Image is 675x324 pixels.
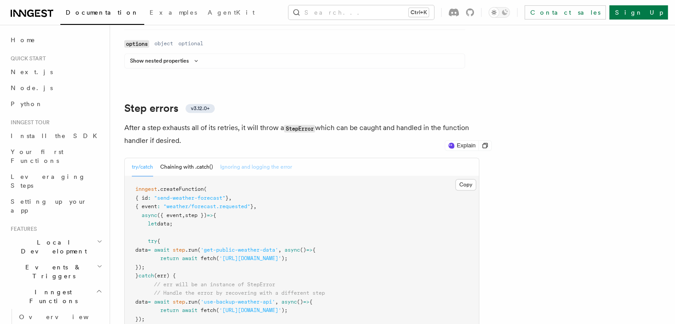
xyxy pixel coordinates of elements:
[288,5,434,20] button: Search...Ctrl+K
[7,225,37,233] span: Features
[135,264,145,270] span: });
[208,9,255,16] span: AgentKit
[7,263,97,281] span: Events & Triggers
[135,186,157,192] span: inngest
[160,158,213,176] button: Chaining with .catch()
[7,55,46,62] span: Quick start
[160,255,179,261] span: return
[7,234,104,259] button: Local Development
[219,255,281,261] span: '[URL][DOMAIN_NAME]'
[204,186,207,192] span: (
[135,316,145,322] span: });
[148,195,151,201] span: :
[11,132,103,139] span: Install the SDK
[278,247,281,253] span: ,
[253,203,257,209] span: ,
[157,186,204,192] span: .createFunction
[7,169,104,194] a: Leveraging Steps
[409,8,429,17] kbd: Ctrl+K
[7,64,104,80] a: Next.js
[160,307,179,313] span: return
[154,299,170,305] span: await
[7,119,50,126] span: Inngest tour
[11,148,63,164] span: Your first Functions
[66,9,139,16] span: Documentation
[157,203,160,209] span: :
[11,100,43,107] span: Python
[312,247,316,253] span: {
[489,7,510,18] button: Toggle dark mode
[150,9,197,16] span: Examples
[135,203,157,209] span: { event
[7,288,96,305] span: Inngest Functions
[124,122,479,147] p: After a step exhausts all of its retries, it will throw a which can be caught and handled in the ...
[185,212,207,218] span: step })
[148,299,151,305] span: =
[173,299,185,305] span: step
[297,299,303,305] span: ()
[157,221,173,227] span: data;
[250,203,253,209] span: }
[7,238,97,256] span: Local Development
[216,307,219,313] span: (
[154,247,170,253] span: await
[7,32,104,48] a: Home
[144,3,202,24] a: Examples
[142,212,157,218] span: async
[11,173,86,189] span: Leveraging Steps
[154,40,173,47] dd: object
[213,212,216,218] span: {
[182,307,197,313] span: await
[7,128,104,144] a: Install the SDK
[135,299,148,305] span: data
[182,212,185,218] span: ,
[11,36,36,44] span: Home
[216,255,219,261] span: (
[300,247,306,253] span: ()
[281,307,288,313] span: );
[225,195,229,201] span: }
[138,273,154,279] span: catch
[7,144,104,169] a: Your first Functions
[157,212,182,218] span: ({ event
[7,259,104,284] button: Events & Triggers
[11,68,53,75] span: Next.js
[178,40,203,47] dd: optional
[455,179,476,190] button: Copy
[525,5,606,20] a: Contact sales
[135,247,148,253] span: data
[281,299,297,305] span: async
[281,255,288,261] span: );
[207,212,213,218] span: =>
[275,299,278,305] span: ,
[124,40,149,47] code: options
[609,5,668,20] a: Sign Up
[7,284,104,309] button: Inngest Functions
[154,273,176,279] span: (err) {
[154,281,275,288] span: // err will be an instance of StepError
[132,158,153,176] button: try/catch
[201,255,216,261] span: fetch
[284,247,300,253] span: async
[130,57,201,64] button: Show nested properties
[7,96,104,112] a: Python
[135,195,148,201] span: { id
[306,247,312,253] span: =>
[19,313,111,320] span: Overview
[220,158,292,176] button: Ignoring and logging the error
[197,299,201,305] span: (
[11,198,87,214] span: Setting up your app
[202,3,260,24] a: AgentKit
[191,105,209,112] span: v3.12.0+
[201,307,216,313] span: fetch
[201,247,278,253] span: 'get-public-weather-data'
[148,221,157,227] span: let
[60,3,144,25] a: Documentation
[182,255,197,261] span: await
[157,238,160,244] span: {
[309,299,312,305] span: {
[163,203,250,209] span: "weather/forecast.requested"
[7,80,104,96] a: Node.js
[229,195,232,201] span: ,
[219,307,281,313] span: '[URL][DOMAIN_NAME]'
